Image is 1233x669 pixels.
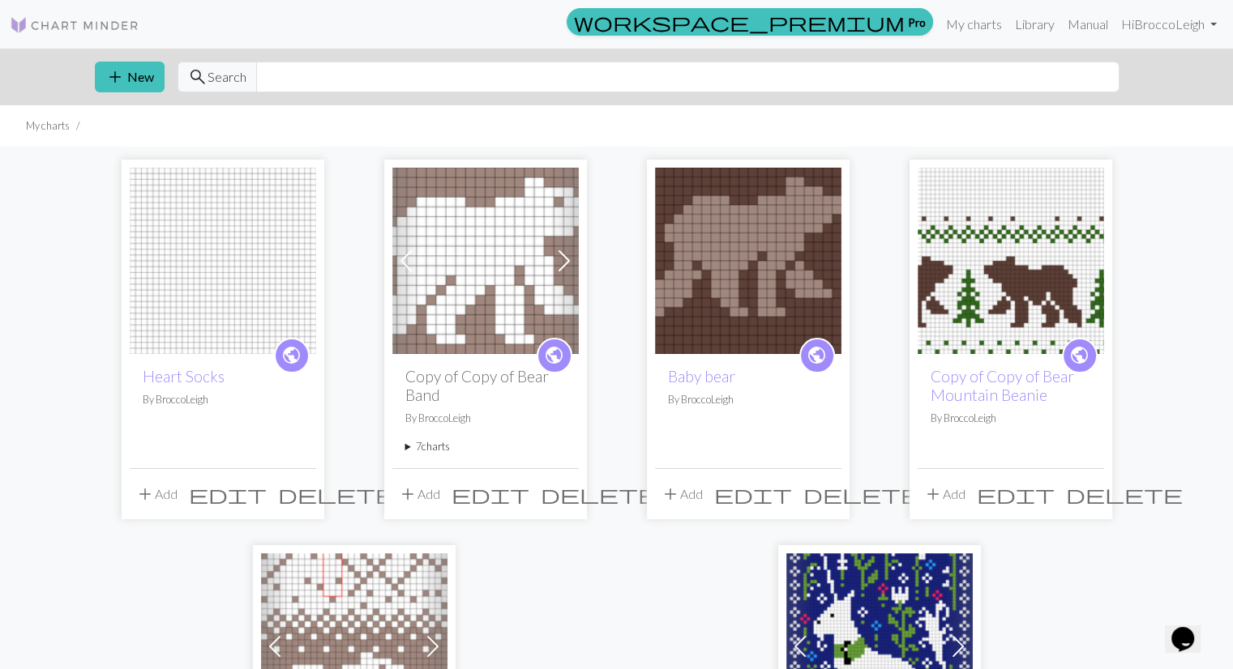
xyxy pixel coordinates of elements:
a: My charts [940,8,1008,40]
i: Edit [714,484,792,504]
span: add [923,483,943,505]
a: Baby bear [655,251,841,266]
span: delete [803,483,920,505]
a: Baby bear [668,367,735,386]
button: Add [130,479,183,509]
span: public [281,343,302,368]
button: Delete [535,479,663,509]
button: Add [392,479,446,509]
p: By BroccoLeigh [143,392,303,407]
a: Bear band og [261,637,447,652]
button: Add [655,479,709,509]
a: Bear Mountain Beanie [918,251,1104,266]
a: public [274,338,310,373]
a: public [1062,338,1098,373]
i: public [807,339,827,372]
button: Delete [1060,479,1188,509]
a: Copy of Copy of Bear Mountain Beanie [931,367,1074,404]
i: public [281,339,302,372]
button: Edit [709,479,798,509]
button: Delete [798,479,926,509]
span: edit [189,483,267,505]
p: By BroccoLeigh [931,411,1091,426]
span: add [105,66,125,88]
button: New [95,62,165,92]
span: public [544,343,564,368]
button: Edit [446,479,535,509]
span: add [135,483,155,505]
button: Edit [971,479,1060,509]
img: Logo [10,15,139,35]
span: add [398,483,417,505]
i: public [544,339,564,372]
i: Edit [977,484,1055,504]
img: Bear Mountain Beanie [918,168,1104,354]
img: Baby bear [655,168,841,354]
span: add [661,483,680,505]
span: edit [714,483,792,505]
span: workspace_premium [574,11,905,33]
span: delete [1066,483,1183,505]
img: Heart Socks [130,168,316,354]
i: public [1069,339,1090,372]
i: Edit [452,484,529,504]
a: Heart Socks [130,251,316,266]
span: edit [452,483,529,505]
img: Bear band og [392,168,579,354]
summary: 7charts [405,439,566,454]
a: HiBroccoLeigh [1115,8,1223,40]
a: public [799,338,835,373]
span: public [807,343,827,368]
a: Library [1008,8,1061,40]
a: Bear band og [392,251,579,266]
a: public [537,338,572,373]
li: My charts [26,118,70,134]
a: Pro [567,8,933,36]
button: Delete [272,479,400,509]
button: Add [918,479,971,509]
button: Edit [183,479,272,509]
a: Manual [1061,8,1115,40]
span: edit [977,483,1055,505]
span: delete [278,483,395,505]
p: By BroccoLeigh [668,392,828,407]
i: Edit [189,484,267,504]
span: Search [208,67,246,87]
p: By BroccoLeigh [405,411,566,426]
span: delete [541,483,657,505]
a: Heart Socks [143,367,225,386]
iframe: chat widget [1165,604,1217,653]
h2: Copy of Copy of Bear Band [405,367,566,404]
span: public [1069,343,1090,368]
span: search [188,66,208,88]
